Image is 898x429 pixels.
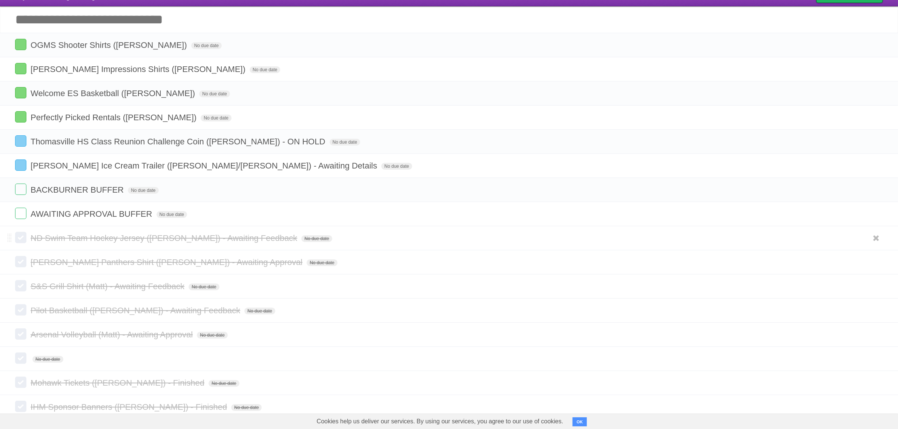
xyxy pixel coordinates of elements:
[199,90,230,97] span: No due date
[31,64,247,74] span: [PERSON_NAME] Impressions Shirts ([PERSON_NAME])
[128,187,158,194] span: No due date
[31,161,379,170] span: [PERSON_NAME] Ice Cream Trailer ([PERSON_NAME]/[PERSON_NAME]) - Awaiting Details
[31,257,304,267] span: [PERSON_NAME] Panthers Shirt ([PERSON_NAME]) - Awaiting Approval
[31,233,299,243] span: ND Swim Team Hockey Jersey ([PERSON_NAME]) - Awaiting Feedback
[189,283,219,290] span: No due date
[31,306,242,315] span: Pilot Basketball ([PERSON_NAME]) - Awaiting Feedback
[15,184,26,195] label: Done
[250,66,280,73] span: No due date
[15,352,26,364] label: Done
[201,115,231,121] span: No due date
[31,282,186,291] span: S&S Grill Shirt (Matt) - Awaiting Feedback
[32,356,63,363] span: No due date
[197,332,227,339] span: No due date
[307,259,337,266] span: No due date
[31,378,206,388] span: Mohawk Tickets ([PERSON_NAME]) - Finished
[31,402,229,412] span: IHM Sponsor Banners ([PERSON_NAME]) - Finished
[15,63,26,74] label: Done
[15,232,26,243] label: Done
[15,280,26,291] label: Done
[191,42,222,49] span: No due date
[301,235,332,242] span: No due date
[15,159,26,171] label: Done
[31,209,154,219] span: AWAITING APPROVAL BUFFER
[309,414,571,429] span: Cookies help us deliver our services. By using our services, you agree to our use of cookies.
[31,89,197,98] span: Welcome ES Basketball ([PERSON_NAME])
[330,139,360,146] span: No due date
[157,211,187,218] span: No due date
[15,328,26,340] label: Done
[15,304,26,316] label: Done
[15,208,26,219] label: Done
[31,113,198,122] span: Perfectly Picked Rentals ([PERSON_NAME])
[244,308,275,314] span: No due date
[15,111,26,123] label: Done
[573,417,587,426] button: OK
[31,137,327,146] span: Thomasville HS Class Reunion Challenge Coin ([PERSON_NAME]) - ON HOLD
[31,40,189,50] span: OGMS Shooter Shirts ([PERSON_NAME])
[31,185,126,195] span: BACKBURNER BUFFER
[15,401,26,412] label: Done
[209,380,239,387] span: No due date
[15,377,26,388] label: Done
[31,330,195,339] span: Arsenal Volleyball (Matt) - Awaiting Approval
[381,163,412,170] span: No due date
[15,256,26,267] label: Done
[15,135,26,147] label: Done
[15,87,26,98] label: Done
[15,39,26,50] label: Done
[231,404,262,411] span: No due date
